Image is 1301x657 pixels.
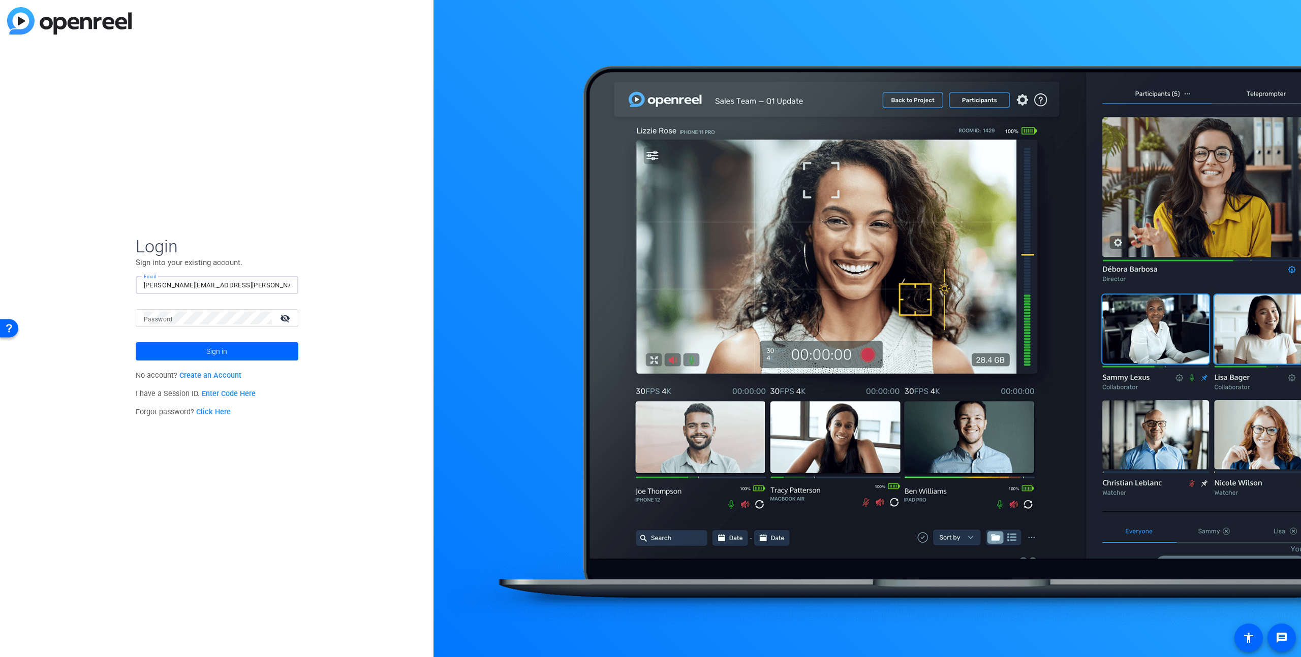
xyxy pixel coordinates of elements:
span: Forgot password? [136,408,231,416]
a: Click Here [196,408,231,416]
span: I have a Session ID. [136,389,256,398]
span: Login [136,236,298,257]
input: Enter Email Address [144,279,290,291]
mat-icon: visibility_off [274,311,298,325]
span: Sign in [206,339,227,364]
mat-icon: accessibility [1243,632,1255,644]
span: No account? [136,371,242,380]
a: Create an Account [179,371,241,380]
mat-label: Password [144,316,173,323]
img: blue-gradient.svg [7,7,132,35]
mat-label: Email [144,274,157,279]
p: Sign into your existing account. [136,257,298,268]
mat-icon: message [1276,632,1288,644]
button: Sign in [136,342,298,360]
a: Enter Code Here [202,389,256,398]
